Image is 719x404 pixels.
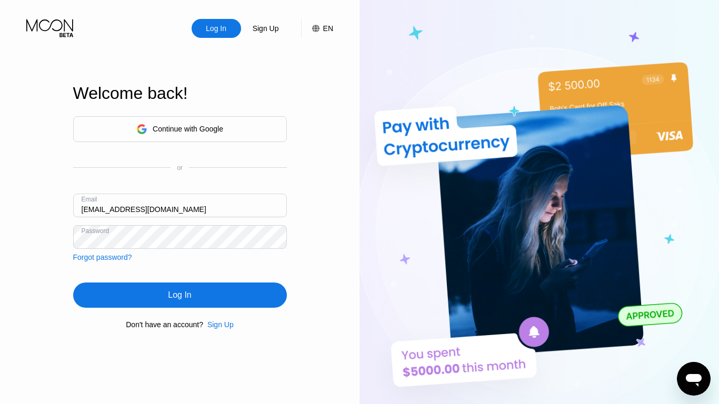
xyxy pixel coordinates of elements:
[323,24,333,33] div: EN
[203,320,234,329] div: Sign Up
[73,253,132,261] div: Forgot password?
[207,320,234,329] div: Sign Up
[241,19,291,38] div: Sign Up
[126,320,203,329] div: Don't have an account?
[82,227,109,235] div: Password
[153,125,223,133] div: Continue with Google
[301,19,333,38] div: EN
[192,19,241,38] div: Log In
[677,362,711,396] iframe: Button to launch messaging window
[73,84,287,103] div: Welcome back!
[168,290,191,300] div: Log In
[177,164,183,171] div: or
[205,23,227,34] div: Log In
[73,116,287,142] div: Continue with Google
[73,282,287,308] div: Log In
[82,196,97,203] div: Email
[252,23,280,34] div: Sign Up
